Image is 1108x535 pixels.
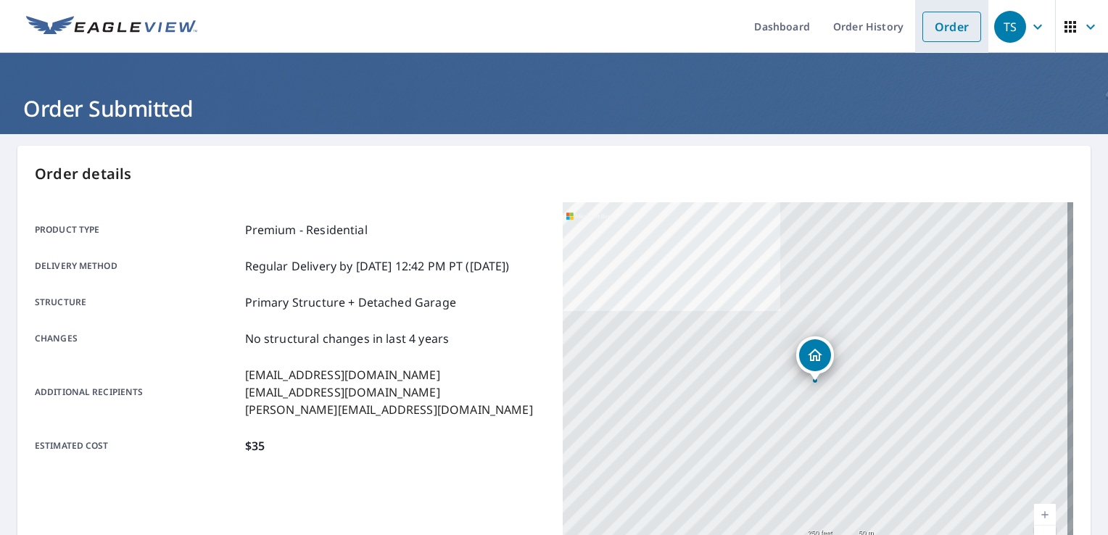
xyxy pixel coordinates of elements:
p: Regular Delivery by [DATE] 12:42 PM PT ([DATE]) [245,257,510,275]
p: Delivery method [35,257,239,275]
p: $35 [245,437,265,455]
p: Estimated cost [35,437,239,455]
p: [EMAIL_ADDRESS][DOMAIN_NAME] [245,366,533,383]
p: Order details [35,163,1073,185]
img: EV Logo [26,16,197,38]
a: Order [922,12,981,42]
h1: Order Submitted [17,94,1091,123]
p: [EMAIL_ADDRESS][DOMAIN_NAME] [245,383,533,401]
p: [PERSON_NAME][EMAIL_ADDRESS][DOMAIN_NAME] [245,401,533,418]
p: Additional recipients [35,366,239,418]
p: Product type [35,221,239,239]
p: No structural changes in last 4 years [245,330,450,347]
p: Premium - Residential [245,221,368,239]
a: Current Level 17, Zoom In [1034,504,1056,526]
div: Dropped pin, building 1, Residential property, 302 Kinsman Rd Jamestown, PA 16134 [796,336,834,381]
p: Changes [35,330,239,347]
p: Structure [35,294,239,311]
p: Primary Structure + Detached Garage [245,294,456,311]
div: TS [994,11,1026,43]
